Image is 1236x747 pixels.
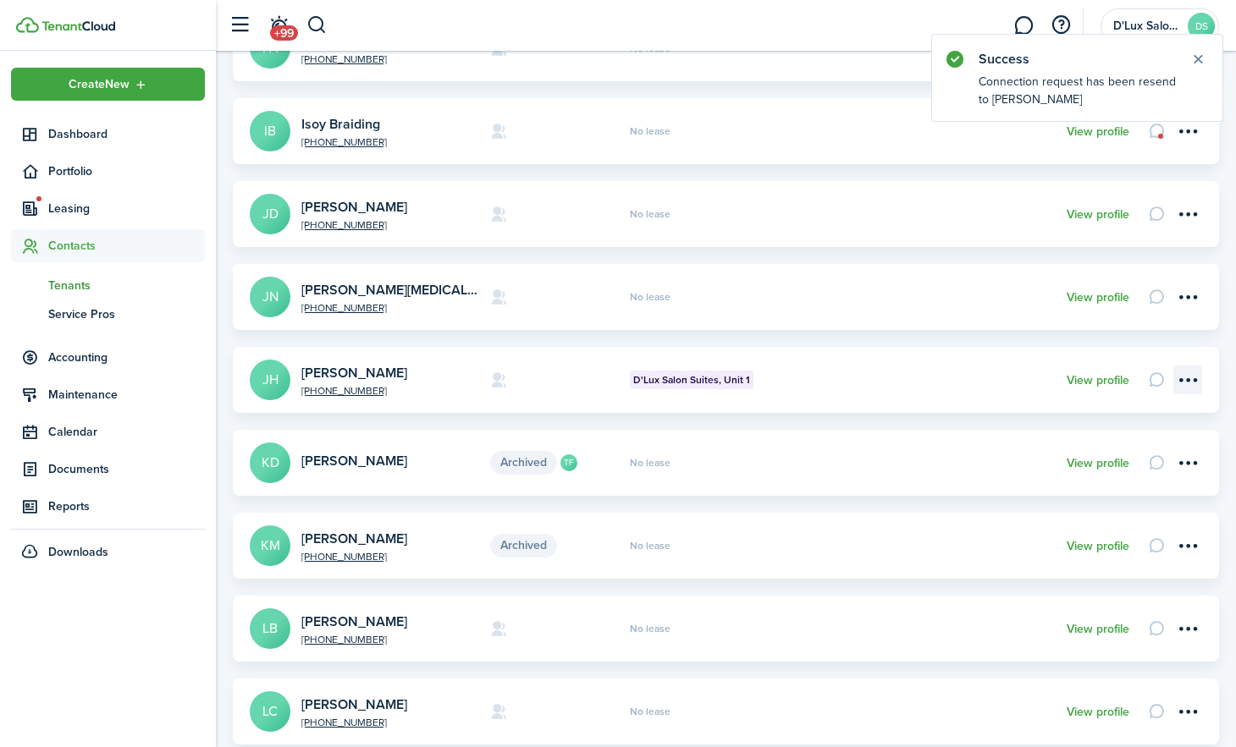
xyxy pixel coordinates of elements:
[48,277,205,294] span: Tenants
[48,386,205,404] span: Maintenance
[11,299,205,328] a: Service Pros
[301,363,407,382] a: [PERSON_NAME]
[1173,614,1202,643] button: Open menu
[630,458,670,468] span: No lease
[262,4,295,47] a: Notifications
[69,79,130,91] span: Create New
[48,305,205,323] span: Service Pros
[1173,117,1202,146] button: Open menu
[1067,540,1129,553] a: View profile
[1067,208,1129,222] a: View profile
[979,49,1173,69] notify-title: Success
[223,9,256,41] button: Open sidebar
[48,497,205,515] span: Reports
[1067,125,1129,139] a: View profile
[301,114,380,134] a: Isoy Braiding
[633,372,750,387] span: D'Lux Salon Suites, Unit 1
[301,54,477,64] a: [PHONE_NUMBER]
[301,197,407,217] a: [PERSON_NAME]
[250,194,290,234] a: JD
[48,543,108,561] span: Downloads
[48,200,205,217] span: Leasing
[301,280,511,299] a: [PERSON_NAME][MEDICAL_DATA]
[48,125,205,143] span: Dashboard
[630,292,670,302] span: No lease
[301,451,407,470] a: [PERSON_NAME]
[1173,448,1202,477] button: Open menu
[11,271,205,299] a: Tenants
[1067,623,1129,636] a: View profile
[301,717,477,728] a: [PHONE_NUMBER]
[1007,4,1040,47] a: Messaging
[490,451,557,475] span: Archived
[1186,47,1210,71] button: Close notify
[250,360,290,400] a: JH
[41,21,115,31] img: TenantCloud
[1046,11,1075,40] button: Open resource center
[48,423,205,441] span: Calendar
[630,126,670,136] span: No lease
[301,552,477,562] a: [PHONE_NUMBER]
[11,490,205,523] a: Reports
[630,541,670,551] span: No lease
[301,695,407,714] a: [PERSON_NAME]
[250,608,290,649] a: LB
[48,237,205,255] span: Contacts
[250,442,290,483] a: KD
[1173,283,1202,311] button: Open menu
[306,11,328,40] button: Search
[560,454,577,471] avatar-text: TF
[1173,200,1202,228] button: Open menu
[1067,706,1129,719] a: View profile
[1188,13,1215,40] avatar-text: DS
[16,17,39,33] img: TenantCloud
[301,386,477,396] a: [PHONE_NUMBER]
[250,691,290,732] a: LC
[301,220,477,230] a: [PHONE_NUMBER]
[250,111,290,151] a: IB
[301,612,407,631] a: [PERSON_NAME]
[301,137,477,147] a: [PHONE_NUMBER]
[250,525,290,566] a: KM
[490,534,557,558] span: Archived
[1067,291,1129,305] a: View profile
[250,277,290,317] a: JN
[11,68,205,101] button: Open menu
[1113,20,1181,32] span: D'Lux Salon Suites
[301,634,477,645] a: [PHONE_NUMBER]
[1173,697,1202,726] button: Open menu
[301,303,477,313] a: [PHONE_NUMBER]
[932,73,1222,121] notify-body: Connection request has been resend to [PERSON_NAME]
[1067,457,1129,470] a: View profile
[630,623,670,634] span: No lease
[1173,365,1202,394] button: Open menu
[630,706,670,717] span: No lease
[301,529,407,548] a: [PERSON_NAME]
[48,460,205,478] span: Documents
[270,25,298,41] span: +99
[630,209,670,219] span: No lease
[48,162,205,180] span: Portfolio
[11,118,205,151] a: Dashboard
[1067,374,1129,387] a: View profile
[1173,531,1202,560] button: Open menu
[48,349,205,366] span: Accounting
